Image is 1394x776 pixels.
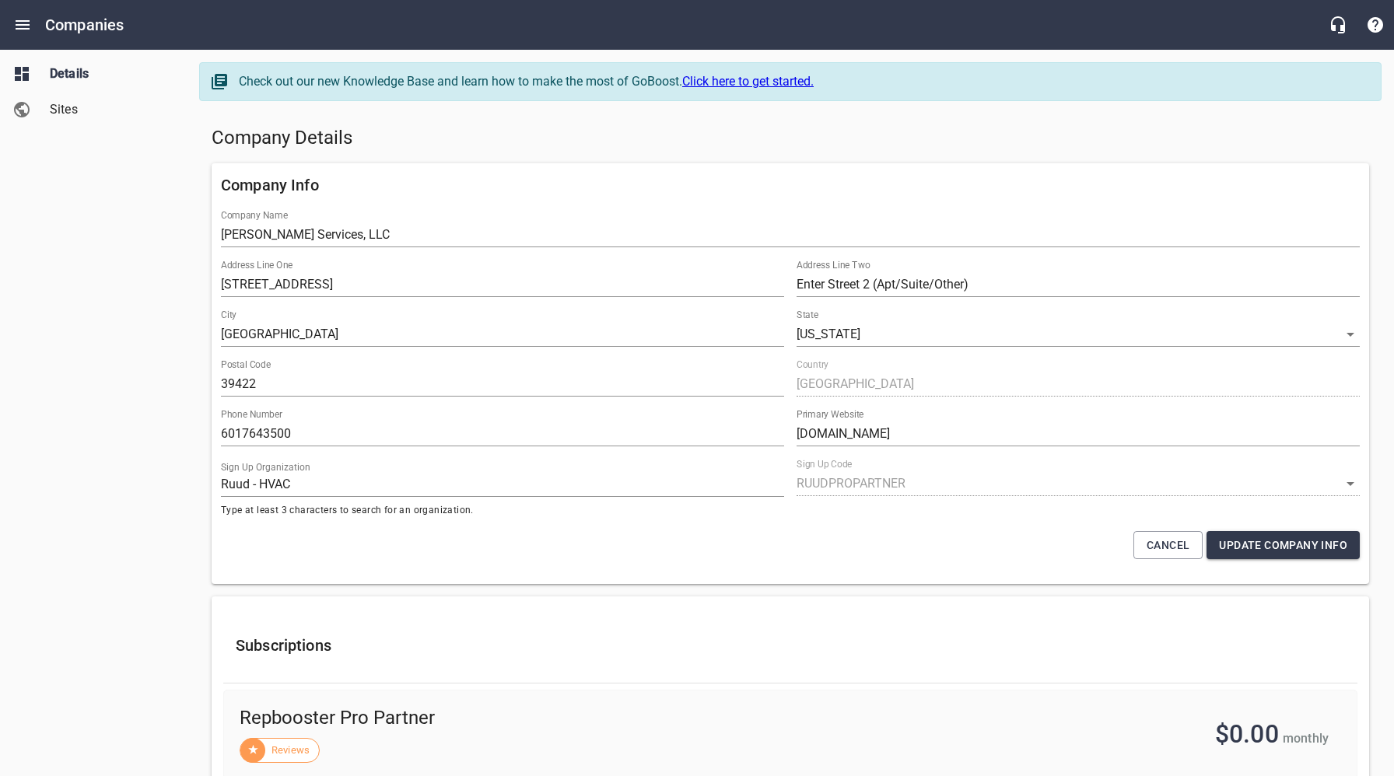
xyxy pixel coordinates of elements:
[797,260,870,270] label: Address Line Two
[1283,731,1329,746] span: monthly
[1215,719,1279,749] span: $0.00
[1219,536,1347,555] span: Update Company Info
[239,72,1365,91] div: Check out our new Knowledge Base and learn how to make the most of GoBoost.
[221,173,1360,197] h6: Company Info
[236,633,1345,658] h6: Subscriptions
[1319,6,1357,44] button: Live Chat
[50,65,168,83] span: Details
[1147,536,1189,555] span: Cancel
[45,12,124,37] h6: Companies
[797,310,818,320] label: State
[240,706,813,731] span: Repbooster Pro Partner
[221,472,784,497] input: Start typing to search organizations
[221,260,292,270] label: Address Line One
[221,310,236,320] label: City
[797,360,828,369] label: Country
[221,360,271,369] label: Postal Code
[50,100,168,119] span: Sites
[1207,531,1360,560] button: Update Company Info
[262,743,319,758] span: Reviews
[221,503,784,519] span: Type at least 3 characters to search for an organization.
[221,211,288,220] label: Company Name
[797,460,852,469] label: Sign Up Code
[797,410,863,419] label: Primary Website
[1133,531,1203,560] button: Cancel
[4,6,41,44] button: Open drawer
[240,738,320,763] div: Reviews
[682,74,814,89] a: Click here to get started.
[1357,6,1394,44] button: Support Portal
[212,126,1369,151] h5: Company Details
[221,410,282,419] label: Phone Number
